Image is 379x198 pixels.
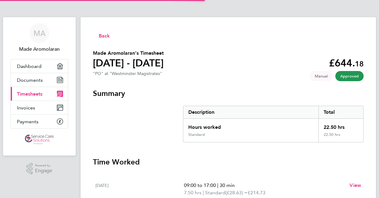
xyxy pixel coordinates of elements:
[349,182,361,188] span: View
[17,77,43,83] span: Documents
[26,163,53,175] a: Powered byEngage
[11,73,68,87] a: Documents
[3,17,76,156] nav: Main navigation
[10,135,68,145] a: Go to home page
[93,50,164,57] h2: Made Aromolaran's Timesheet
[10,23,68,53] a: MAMade Aromolaran
[349,182,361,189] a: View
[335,71,364,81] span: This timesheet has been approved.
[318,132,363,142] div: 22.50 hrs
[188,132,205,137] div: Standard
[11,115,68,128] a: Payments
[17,91,42,97] span: Timesheets
[184,190,201,196] span: 7.50 hrs
[93,57,164,69] h1: [DATE] - [DATE]
[318,106,363,118] div: Total
[217,182,218,188] span: |
[220,182,235,188] span: 30 min
[225,190,248,196] span: (£28.63) =
[184,182,216,188] span: 09:00 to 17:00
[310,71,333,81] span: This timesheet was manually created.
[183,106,318,118] div: Description
[183,106,364,142] div: Summary
[93,71,162,76] div: "PO" at "Westminster Magistrates"
[93,157,364,167] h3: Time Worked
[35,168,52,173] span: Engage
[95,182,184,196] div: [DATE]
[35,163,52,168] span: Powered by
[93,89,364,98] h3: Summary
[17,63,42,69] span: Dashboard
[10,46,68,53] span: Made Aromolaran
[11,87,68,101] a: Timesheets
[11,59,68,73] a: Dashboard
[17,119,38,125] span: Payments
[34,29,46,37] span: MA
[355,59,364,68] span: 18
[329,57,364,69] app-decimal: £644.
[248,190,265,196] span: £214.73
[318,119,363,132] div: 22.50 hrs
[25,135,54,145] img: servicecare-logo-retina.png
[183,119,318,132] div: Hours worked
[203,190,204,196] span: |
[205,189,225,196] span: Standard
[93,32,110,40] button: Back
[99,32,110,40] span: Back
[17,105,35,111] span: Invoices
[11,101,68,114] a: Invoices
